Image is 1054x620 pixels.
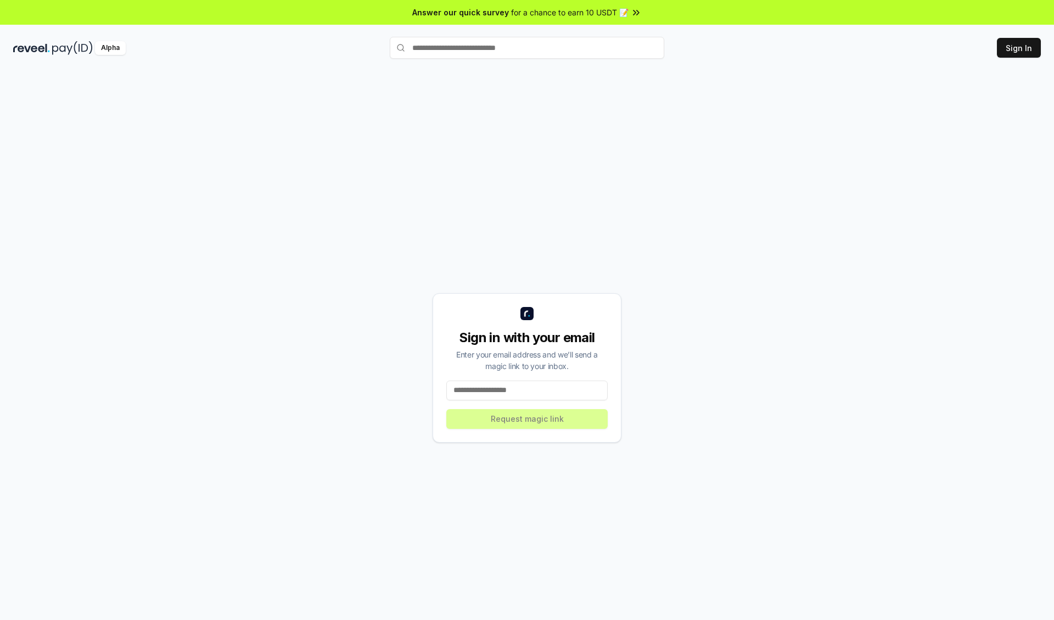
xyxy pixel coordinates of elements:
img: reveel_dark [13,41,50,55]
div: Sign in with your email [446,329,608,347]
img: pay_id [52,41,93,55]
div: Alpha [95,41,126,55]
img: logo_small [520,307,534,320]
span: Answer our quick survey [412,7,509,18]
button: Sign In [997,38,1041,58]
span: for a chance to earn 10 USDT 📝 [511,7,629,18]
div: Enter your email address and we’ll send a magic link to your inbox. [446,349,608,372]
